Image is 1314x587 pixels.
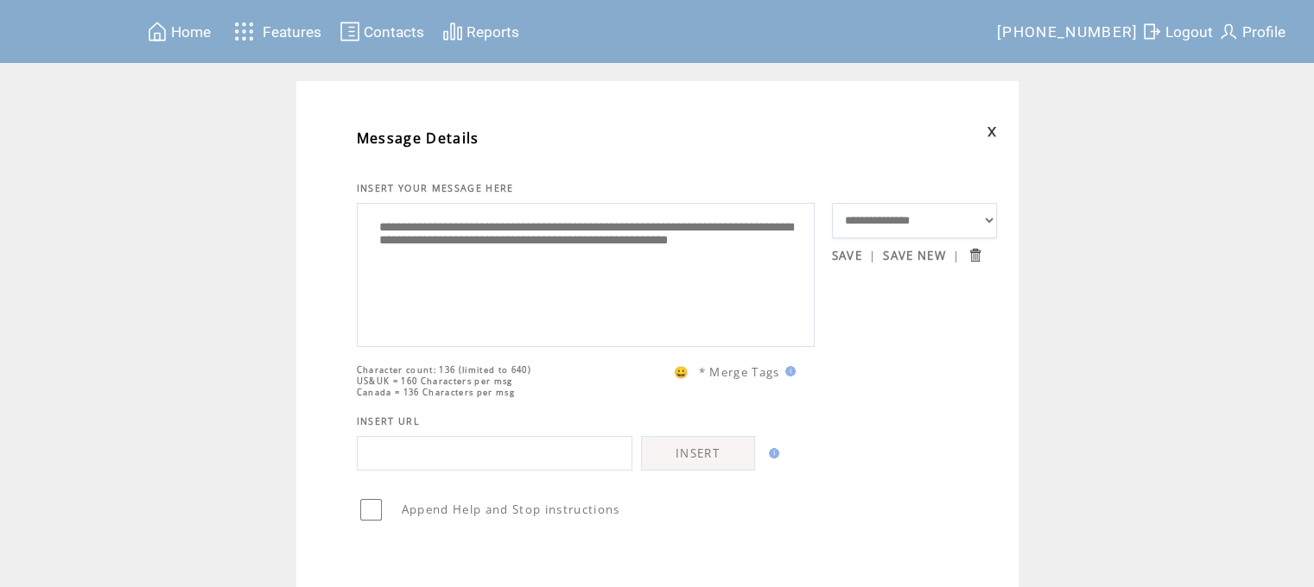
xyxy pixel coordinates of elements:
[340,21,360,42] img: contacts.svg
[144,18,213,45] a: Home
[869,248,876,263] span: |
[1165,23,1213,41] span: Logout
[357,376,513,387] span: US&UK = 160 Characters per msg
[402,502,620,517] span: Append Help and Stop instructions
[357,182,514,194] span: INSERT YOUR MESSAGE HERE
[440,18,522,45] a: Reports
[967,247,983,263] input: Submit
[171,23,211,41] span: Home
[337,18,427,45] a: Contacts
[674,364,689,380] span: 😀
[832,248,862,263] a: SAVE
[357,129,479,148] span: Message Details
[883,248,946,263] a: SAVE NEW
[229,17,259,46] img: features.svg
[1139,18,1216,45] a: Logout
[953,248,960,263] span: |
[1216,18,1288,45] a: Profile
[764,448,779,458] img: help.gif
[1242,23,1285,41] span: Profile
[357,364,531,376] span: Character count: 136 (limited to 640)
[467,23,519,41] span: Reports
[699,364,780,380] span: * Merge Tags
[147,21,168,42] img: home.svg
[263,23,321,41] span: Features
[997,23,1139,41] span: [PHONE_NUMBER]
[364,23,424,41] span: Contacts
[357,415,420,427] span: INSERT URL
[226,15,324,48] a: Features
[442,21,463,42] img: chart.svg
[1141,21,1162,42] img: exit.svg
[357,387,515,398] span: Canada = 136 Characters per msg
[1218,21,1239,42] img: profile.svg
[780,366,796,376] img: help.gif
[641,436,755,470] a: INSERT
